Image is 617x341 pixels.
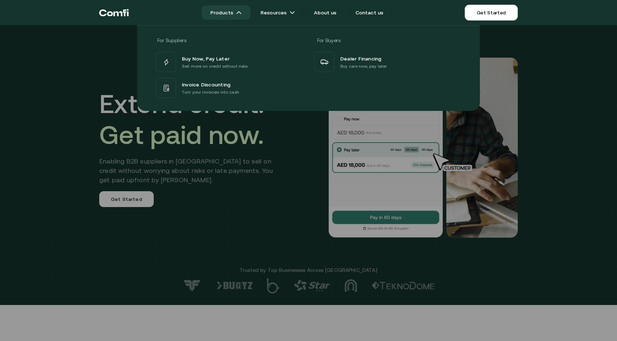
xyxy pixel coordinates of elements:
span: Invoice Discounting [182,80,231,89]
a: Contact us [347,5,392,20]
a: Buy Now, Pay LaterSell more on credit without risks [154,50,304,73]
p: Buy cars now, pay later [340,63,387,70]
span: Dealer Financing [340,54,382,63]
img: arrow icons [289,10,295,15]
img: arrow icons [236,10,242,15]
p: Sell more on credit without risks [182,63,248,70]
span: For Suppliers [157,37,186,43]
span: Buy Now, Pay Later [182,54,229,63]
a: Resourcesarrow icons [252,5,304,20]
a: Invoice DiscountingTurn your invoices into cash [154,76,304,99]
a: Productsarrow icons [202,5,250,20]
p: Turn your invoices into cash [182,89,239,96]
a: Return to the top of the Comfi home page [99,2,129,23]
span: For Buyers [317,37,341,43]
a: Dealer FinancingBuy cars now, pay later [313,50,463,73]
a: About us [305,5,345,20]
a: Get Started [465,5,518,21]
